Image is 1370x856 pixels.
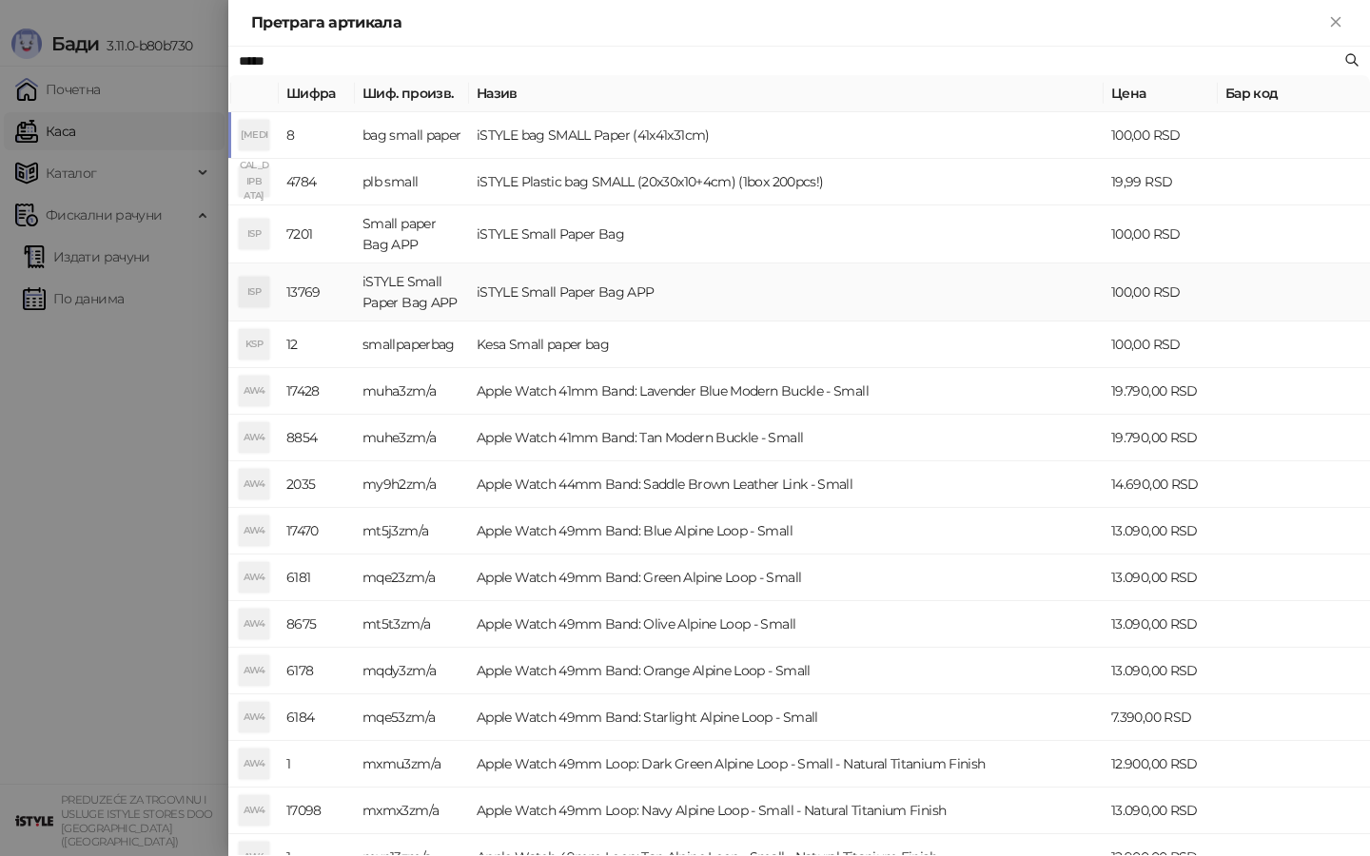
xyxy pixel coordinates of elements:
[239,329,269,360] div: KSP
[469,648,1104,694] td: Apple Watch 49mm Band: Orange Alpine Loop - Small
[1104,648,1218,694] td: 13.090,00 RSD
[355,601,469,648] td: mt5t3zm/a
[1104,788,1218,834] td: 13.090,00 RSD
[239,166,269,197] div: IPB
[469,694,1104,741] td: Apple Watch 49mm Band: Starlight Alpine Loop - Small
[279,205,355,263] td: 7201
[1104,694,1218,741] td: 7.390,00 RSD
[355,788,469,834] td: mxmx3zm/a
[355,205,469,263] td: Small paper Bag APP
[469,321,1104,368] td: Kesa Small paper bag
[279,788,355,834] td: 17098
[1104,554,1218,601] td: 13.090,00 RSD
[355,741,469,788] td: mxmu3zm/a
[355,694,469,741] td: mqe53zm/a
[239,562,269,593] div: AW4
[279,461,355,508] td: 2035
[239,655,269,686] div: AW4
[279,159,355,205] td: 4784
[279,263,355,321] td: 13769
[239,609,269,639] div: AW4
[239,702,269,732] div: AW4
[1104,415,1218,461] td: 19.790,00 RSD
[279,112,355,159] td: 8
[355,508,469,554] td: mt5j3zm/a
[469,159,1104,205] td: iSTYLE Plastic bag SMALL (20x30x10+4cm) (1box 200pcs!)
[469,112,1104,159] td: iSTYLE bag SMALL Paper (41x41x31cm)
[279,554,355,601] td: 6181
[1104,159,1218,205] td: 19,99 RSD
[355,368,469,415] td: muha3zm/a
[1104,461,1218,508] td: 14.690,00 RSD
[469,508,1104,554] td: Apple Watch 49mm Band: Blue Alpine Loop - Small
[279,648,355,694] td: 6178
[239,749,269,779] div: AW4
[469,601,1104,648] td: Apple Watch 49mm Band: Olive Alpine Loop - Small
[355,321,469,368] td: smallpaperbag
[279,415,355,461] td: 8854
[355,263,469,321] td: iSTYLE Small Paper Bag APP
[1324,11,1347,34] button: Close
[1104,321,1218,368] td: 100,00 RSD
[279,321,355,368] td: 12
[251,11,1324,34] div: Претрага артикала
[239,277,269,307] div: ISP
[1104,205,1218,263] td: 100,00 RSD
[239,376,269,406] div: AW4
[469,554,1104,601] td: Apple Watch 49mm Band: Green Alpine Loop - Small
[1104,75,1218,112] th: Цена
[469,75,1104,112] th: Назив
[239,120,269,150] div: [MEDICAL_DATA]
[469,461,1104,508] td: Apple Watch 44mm Band: Saddle Brown Leather Link - Small
[1104,112,1218,159] td: 100,00 RSD
[355,415,469,461] td: muhe3zm/a
[279,368,355,415] td: 17428
[469,205,1104,263] td: iSTYLE Small Paper Bag
[355,112,469,159] td: bag small paper
[279,508,355,554] td: 17470
[355,554,469,601] td: mqe23zm/a
[469,263,1104,321] td: iSTYLE Small Paper Bag APP
[1104,263,1218,321] td: 100,00 RSD
[469,741,1104,788] td: Apple Watch 49mm Loop: Dark Green Alpine Loop - Small - Natural Titanium Finish
[1218,75,1370,112] th: Бар код
[469,368,1104,415] td: Apple Watch 41mm Band: Lavender Blue Modern Buckle - Small
[279,694,355,741] td: 6184
[355,75,469,112] th: Шиф. произв.
[355,648,469,694] td: mqdy3zm/a
[355,159,469,205] td: plb small
[1104,368,1218,415] td: 19.790,00 RSD
[469,788,1104,834] td: Apple Watch 49mm Loop: Navy Alpine Loop - Small - Natural Titanium Finish
[1104,508,1218,554] td: 13.090,00 RSD
[355,461,469,508] td: my9h2zm/a
[239,422,269,453] div: AW4
[239,795,269,826] div: AW4
[1104,741,1218,788] td: 12.900,00 RSD
[279,75,355,112] th: Шифра
[239,469,269,499] div: AW4
[279,741,355,788] td: 1
[239,516,269,546] div: AW4
[239,219,269,249] div: ISP
[1104,601,1218,648] td: 13.090,00 RSD
[469,415,1104,461] td: Apple Watch 41mm Band: Tan Modern Buckle - Small
[279,601,355,648] td: 8675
